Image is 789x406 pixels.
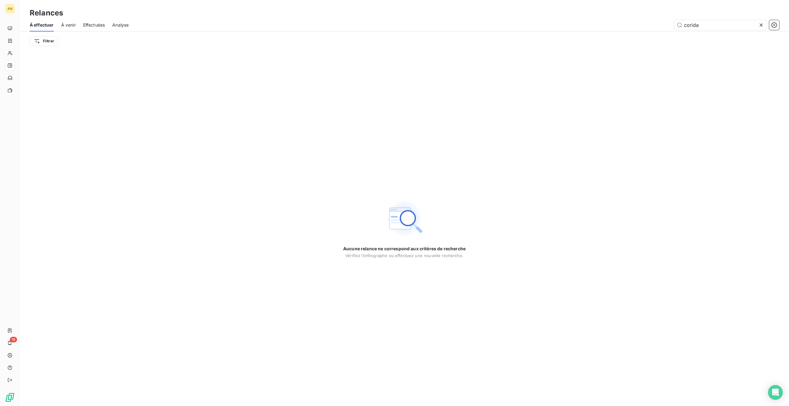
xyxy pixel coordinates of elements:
img: Logo LeanPay [5,392,15,402]
span: À venir [61,22,76,28]
span: Analyse [112,22,129,28]
h3: Relances [30,7,63,19]
span: Aucune relance ne correspond aux critères de recherche [343,246,466,252]
div: Open Intercom Messenger [768,385,783,400]
img: Empty state [385,199,424,238]
div: AN [5,4,15,14]
span: Effectuées [83,22,105,28]
span: À effectuer [30,22,54,28]
span: Vérifiez l’orthographe ou effectuez une nouvelle recherche. [345,253,463,258]
span: 19 [10,337,17,342]
button: Filtrer [30,36,58,46]
input: Rechercher [674,20,767,30]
